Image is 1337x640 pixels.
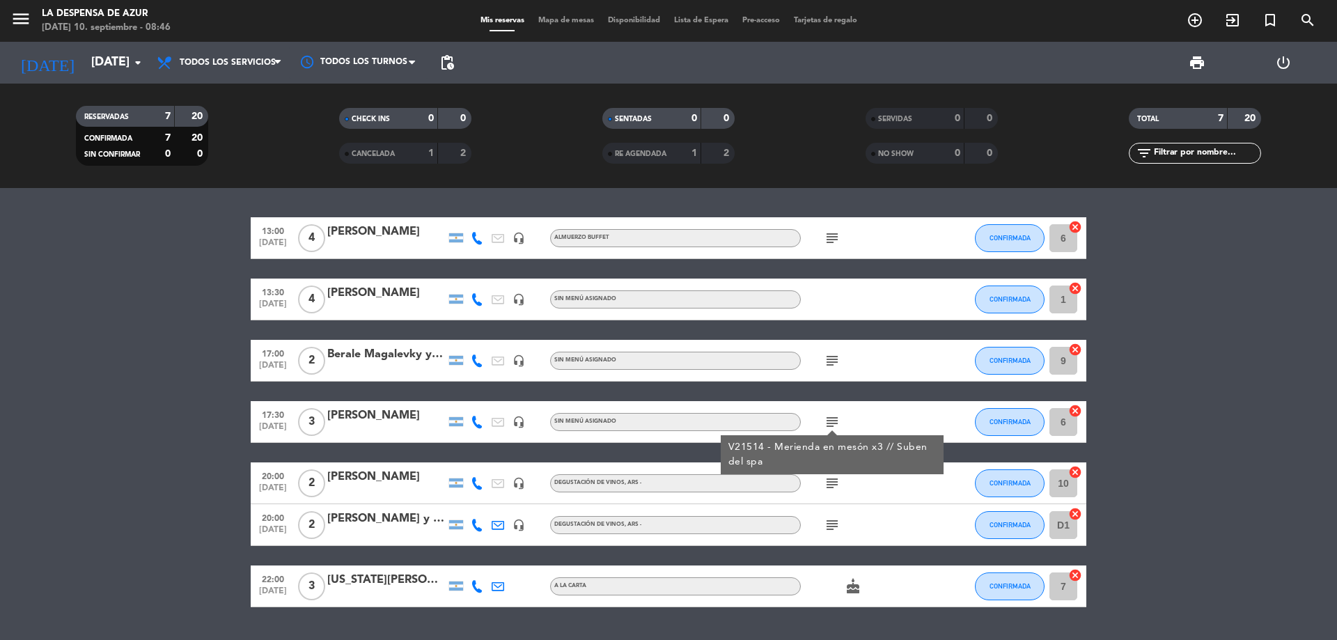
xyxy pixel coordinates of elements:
[615,150,666,157] span: RE AGENDADA
[256,238,290,254] span: [DATE]
[1262,12,1279,29] i: turned_in_not
[256,299,290,315] span: [DATE]
[845,578,861,595] i: cake
[42,7,171,21] div: La Despensa de Azur
[1189,54,1205,71] span: print
[987,114,995,123] strong: 0
[298,224,325,252] span: 4
[84,114,129,120] span: RESERVADAS
[975,347,1045,375] button: CONFIRMADA
[1152,146,1260,161] input: Filtrar por nombre...
[987,148,995,158] strong: 0
[824,414,840,430] i: subject
[327,571,446,589] div: [US_STATE][PERSON_NAME]
[787,17,864,24] span: Tarjetas de regalo
[191,111,205,121] strong: 20
[256,345,290,361] span: 17:00
[513,416,525,428] i: headset_mic
[1068,220,1082,234] i: cancel
[460,114,469,123] strong: 0
[10,8,31,29] i: menu
[531,17,601,24] span: Mapa de mesas
[474,17,531,24] span: Mis reservas
[191,133,205,143] strong: 20
[824,475,840,492] i: subject
[84,151,140,158] span: SIN CONFIRMAR
[824,230,840,247] i: subject
[955,114,960,123] strong: 0
[256,422,290,438] span: [DATE]
[428,114,434,123] strong: 0
[352,116,390,123] span: CHECK INS
[601,17,667,24] span: Disponibilidad
[352,150,395,157] span: CANCELADA
[955,148,960,158] strong: 0
[327,407,446,425] div: [PERSON_NAME]
[165,133,171,143] strong: 7
[1068,507,1082,521] i: cancel
[735,17,787,24] span: Pre-acceso
[691,148,697,158] strong: 1
[554,357,616,363] span: Sin menú asignado
[990,418,1031,426] span: CONFIRMADA
[165,149,171,159] strong: 0
[724,148,732,158] strong: 2
[513,354,525,367] i: headset_mic
[667,17,735,24] span: Lista de Espera
[298,572,325,600] span: 3
[1068,568,1082,582] i: cancel
[1299,12,1316,29] i: search
[298,347,325,375] span: 2
[990,521,1031,529] span: CONFIRMADA
[554,583,586,588] span: A LA CARTA
[256,222,290,238] span: 13:00
[824,517,840,533] i: subject
[256,586,290,602] span: [DATE]
[327,510,446,528] div: [PERSON_NAME] y [PERSON_NAME]
[1068,465,1082,479] i: cancel
[256,525,290,541] span: [DATE]
[256,467,290,483] span: 20:00
[256,570,290,586] span: 22:00
[990,357,1031,364] span: CONFIRMADA
[327,345,446,364] div: Berale Magalevky y [PERSON_NAME]
[1244,114,1258,123] strong: 20
[327,468,446,486] div: [PERSON_NAME]
[513,232,525,244] i: headset_mic
[513,519,525,531] i: headset_mic
[554,296,616,302] span: Sin menú asignado
[513,477,525,490] i: headset_mic
[1187,12,1203,29] i: add_circle_outline
[256,361,290,377] span: [DATE]
[975,511,1045,539] button: CONFIRMADA
[327,223,446,241] div: [PERSON_NAME]
[990,479,1031,487] span: CONFIRMADA
[1137,116,1159,123] span: TOTAL
[1224,12,1241,29] i: exit_to_app
[990,582,1031,590] span: CONFIRMADA
[428,148,434,158] strong: 1
[554,235,609,240] span: Almuerzo buffet
[130,54,146,71] i: arrow_drop_down
[615,116,652,123] span: SENTADAS
[728,440,937,469] div: V21514 - Merienda en mesón x3 // Suben del spa
[1068,343,1082,357] i: cancel
[256,283,290,299] span: 13:30
[10,47,84,78] i: [DATE]
[724,114,732,123] strong: 0
[327,284,446,302] div: [PERSON_NAME]
[554,522,641,527] span: DEGUSTACIÓN DE VINOS
[256,483,290,499] span: [DATE]
[975,572,1045,600] button: CONFIRMADA
[256,406,290,422] span: 17:30
[298,286,325,313] span: 4
[554,419,616,424] span: Sin menú asignado
[878,150,914,157] span: NO SHOW
[197,149,205,159] strong: 0
[180,58,276,68] span: Todos los servicios
[42,21,171,35] div: [DATE] 10. septiembre - 08:46
[165,111,171,121] strong: 7
[878,116,912,123] span: SERVIDAS
[975,224,1045,252] button: CONFIRMADA
[990,234,1031,242] span: CONFIRMADA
